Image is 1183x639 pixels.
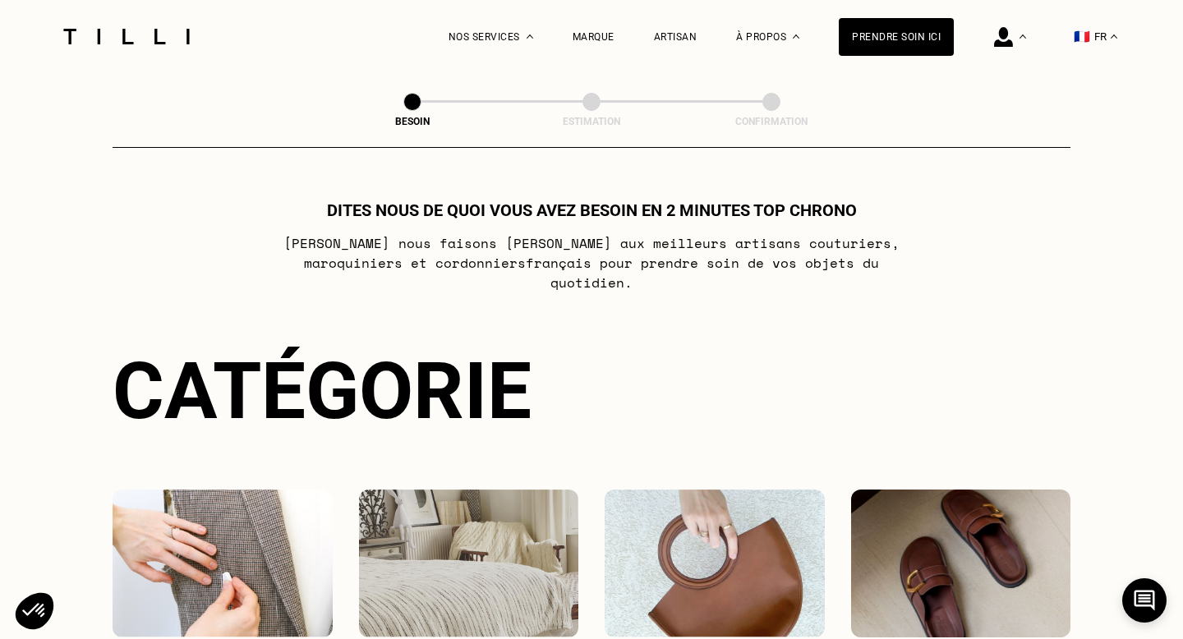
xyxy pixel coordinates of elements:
img: Menu déroulant [527,34,533,39]
a: Artisan [654,31,697,43]
h1: Dites nous de quoi vous avez besoin en 2 minutes top chrono [327,200,857,220]
p: [PERSON_NAME] nous faisons [PERSON_NAME] aux meilleurs artisans couturiers , maroquiniers et cord... [266,233,918,292]
span: 🇫🇷 [1074,29,1090,44]
img: icône connexion [994,27,1013,47]
img: Menu déroulant [1020,34,1026,39]
img: Accessoires [605,490,825,637]
img: Intérieur [359,490,579,637]
img: Menu déroulant à propos [793,34,799,39]
img: Vêtements [113,490,333,637]
a: Marque [573,31,615,43]
img: menu déroulant [1111,34,1117,39]
img: Chaussures [851,490,1071,637]
div: Estimation [509,116,674,127]
div: Besoin [330,116,495,127]
a: Prendre soin ici [839,18,954,56]
div: Catégorie [113,345,1070,437]
img: Logo du service de couturière Tilli [58,29,196,44]
div: Confirmation [689,116,854,127]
